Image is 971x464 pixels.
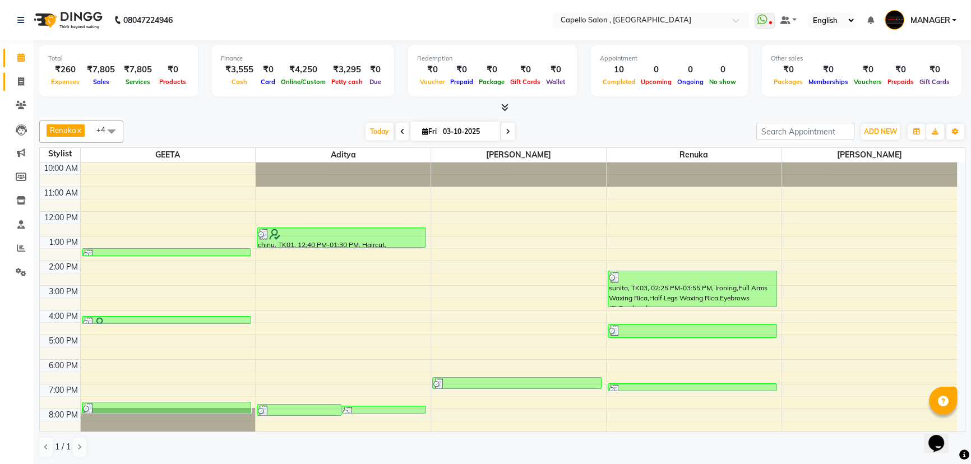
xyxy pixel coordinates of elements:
div: ₹260 [48,63,82,76]
div: 2:00 PM [47,261,80,273]
div: 6:00 PM [47,360,80,372]
div: jyoti, TK05, 04:35 PM-05:10 PM, Hair Spa (F) [608,324,776,337]
div: ₹0 [447,63,476,76]
span: Petty cash [329,78,366,86]
span: Voucher [417,78,447,86]
div: 0 [674,63,706,76]
span: Products [156,78,189,86]
span: Renuka [607,148,782,162]
span: Services [123,78,153,86]
div: ₹0 [417,63,447,76]
div: ₹0 [885,63,917,76]
span: Wallet [543,78,568,86]
div: ₹0 [507,63,543,76]
div: Total [48,54,189,63]
span: GEETA [81,148,256,162]
div: ₹0 [917,63,952,76]
span: [PERSON_NAME] [431,148,606,162]
span: Renuka [50,126,76,134]
div: [PERSON_NAME], TK04, 04:15 PM-04:35 PM, Haircut + Styling + Shampoo & Conditioner (Matrix) [82,317,251,323]
span: Vouchers [851,78,885,86]
div: ₹3,555 [221,63,258,76]
span: Online/Custom [278,78,329,86]
div: ₹0 [258,63,278,76]
div: ₹4,250 [278,63,329,76]
span: 1 / 1 [55,441,71,453]
button: ADD NEW [861,124,900,140]
div: chinu, TK01, 12:40 PM-01:30 PM, Haircut,[PERSON_NAME] Trim/Shave [257,228,426,247]
div: ₹0 [806,63,851,76]
div: ₹0 [851,63,885,76]
span: Gift Cards [917,78,952,86]
div: ₹0 [366,63,385,76]
span: aditya [256,148,431,162]
div: ₹7,805 [82,63,119,76]
div: 8:00 PM [47,409,80,421]
div: Finance [221,54,385,63]
div: 11:00 AM [41,187,80,199]
span: MANAGER [910,15,950,26]
div: 0 [706,63,739,76]
div: ₹3,295 [329,63,366,76]
iframe: chat widget [924,419,960,453]
div: [PERSON_NAME], TK02, 01:30 PM-01:50 PM, Haircut + Styling + Shampoo & Conditioner (Matrix) [82,249,251,256]
span: Sales [90,78,112,86]
div: Redemption [417,54,568,63]
span: Gift Cards [507,78,543,86]
span: Today [366,123,394,140]
div: Appointment [600,54,739,63]
div: sunita, TK03, 02:25 PM-03:55 PM, Ironing,Full Arms Waxing Rica,Half Legs Waxing Rica,Eyebrows (F)... [608,271,776,307]
span: Fri [419,127,440,136]
div: Stylist [40,148,80,160]
div: [PERSON_NAME], TK09, 07:45 PM-08:15 PM, Haircut + Styling + Shampoo & Conditioner (Matrix),Eyebro... [82,402,251,413]
div: [PERSON_NAME], TK10, 07:50 PM-08:20 PM, Haircut + Style (U) [257,405,341,415]
div: Other sales [771,54,952,63]
span: Upcoming [638,78,674,86]
span: Package [476,78,507,86]
a: x [76,126,81,134]
span: Packages [771,78,806,86]
div: 5:00 PM [47,335,80,347]
div: ₹0 [771,63,806,76]
span: +4 [96,125,114,134]
span: Ongoing [674,78,706,86]
div: 10 [600,63,638,76]
div: ₹0 [156,63,189,76]
span: Cash [229,78,250,86]
div: ₹0 [476,63,507,76]
div: ₹7,805 [119,63,156,76]
input: Search Appointment [756,123,854,140]
span: Memberships [806,78,851,86]
div: 0 [638,63,674,76]
div: [PERSON_NAME], TK06, 07:00 PM-07:10 PM, Eyebrows (F) [608,384,776,391]
span: [PERSON_NAME] [782,148,957,162]
b: 08047224946 [123,4,173,36]
img: MANAGER [885,10,904,30]
span: Expenses [48,78,82,86]
input: 2025-10-03 [440,123,496,140]
span: Card [258,78,278,86]
div: 12:00 PM [42,212,80,224]
div: 4:00 PM [47,310,80,322]
div: ₹0 [543,63,568,76]
div: 10:00 AM [41,163,80,174]
span: ADD NEW [864,127,897,136]
span: Due [367,78,384,86]
div: 7:00 PM [47,384,80,396]
span: Completed [600,78,638,86]
div: [PERSON_NAME], TK07, 06:45 PM-07:15 PM, [PERSON_NAME] Trim/Shave [433,378,601,388]
img: logo [29,4,105,36]
span: Prepaids [885,78,917,86]
span: No show [706,78,739,86]
div: 1:00 PM [47,236,80,248]
span: Prepaid [447,78,476,86]
div: 3:00 PM [47,286,80,298]
div: POOJA, TK08, 07:55 PM-08:15 PM, Haircut + Styling + Shampoo & Conditioner (Matrix) [342,406,426,413]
